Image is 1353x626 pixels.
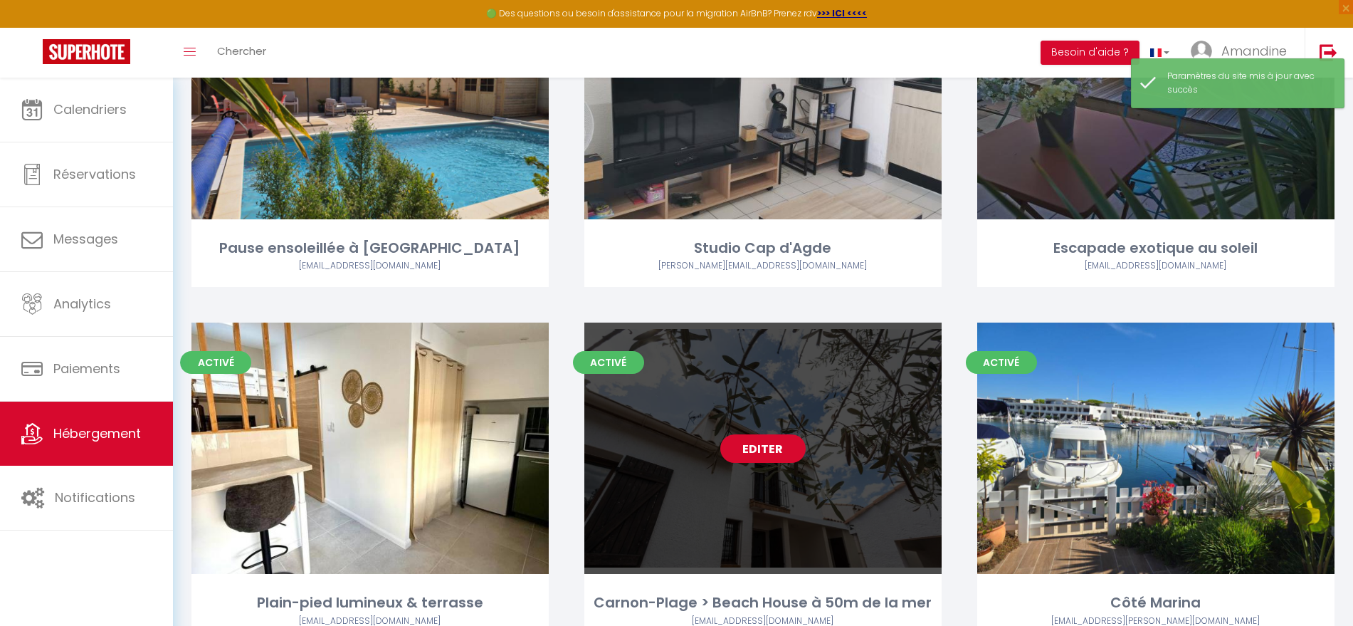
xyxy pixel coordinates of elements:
[53,230,118,248] span: Messages
[53,100,127,118] span: Calendriers
[573,351,644,374] span: Activé
[1191,41,1212,62] img: ...
[584,237,942,259] div: Studio Cap d'Agde
[1041,41,1139,65] button: Besoin d'aide ?
[53,165,136,183] span: Réservations
[584,592,942,614] div: Carnon-Plage > Beach House à 50m de la mer
[191,259,549,273] div: Airbnb
[1221,42,1287,60] span: Amandine
[43,39,130,64] img: Super Booking
[55,489,135,506] span: Notifications
[217,43,266,58] span: Chercher
[720,434,806,463] a: Editer
[977,237,1334,259] div: Escapade exotique au soleil
[977,592,1334,614] div: Côté Marina
[191,237,549,259] div: Pause ensoleillée à [GEOGRAPHIC_DATA]
[206,28,277,78] a: Chercher
[966,351,1037,374] span: Activé
[180,351,251,374] span: Activé
[191,592,549,614] div: Plain-pied lumineux & terrasse
[53,295,111,313] span: Analytics
[1180,28,1305,78] a: ... Amandine
[977,259,1334,273] div: Airbnb
[53,360,120,377] span: Paiements
[1320,43,1337,61] img: logout
[53,424,141,442] span: Hébergement
[584,259,942,273] div: Airbnb
[1167,70,1330,97] div: Paramètres du site mis à jour avec succès
[817,7,867,19] a: >>> ICI <<<<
